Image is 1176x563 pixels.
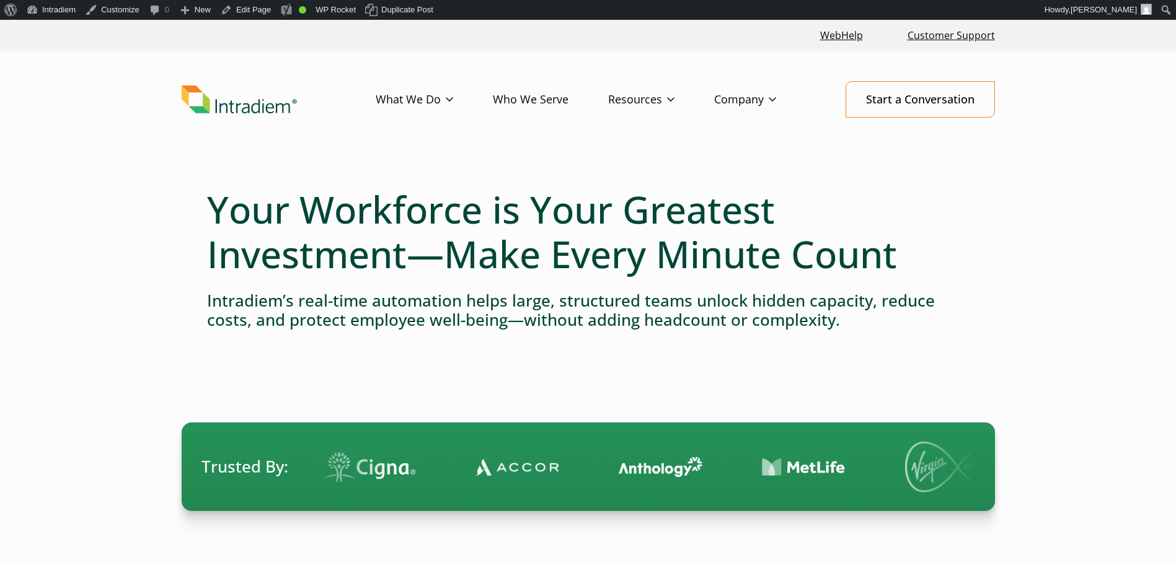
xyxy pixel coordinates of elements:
[493,82,608,118] a: Who We Serve
[474,458,557,476] img: Contact Center Automation Accor Logo
[608,82,714,118] a: Resources
[376,82,493,118] a: What We Do
[182,85,297,114] img: Intradiem
[815,22,868,49] a: Link opens in a new window
[299,6,306,14] div: Good
[201,455,288,478] span: Trusted By:
[207,187,970,276] h1: Your Workforce is Your Greatest Investment—Make Every Minute Count
[182,85,376,114] a: Link to homepage of Intradiem
[903,442,990,492] img: Virgin Media logo.
[846,81,995,118] a: Start a Conversation
[760,458,844,477] img: Contact Center Automation MetLife Logo
[903,22,1000,49] a: Customer Support
[1071,5,1137,14] span: [PERSON_NAME]
[207,291,970,330] h4: Intradiem’s real-time automation helps large, structured teams unlock hidden capacity, reduce cos...
[714,82,816,118] a: Company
